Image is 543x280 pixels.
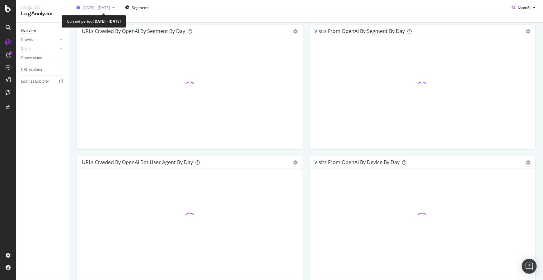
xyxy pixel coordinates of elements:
[21,67,42,73] div: URL Explorer
[526,160,530,165] div: gear
[315,28,405,34] div: Visits from OpenAI By Segment By Day
[21,78,64,85] a: Logfiles Explorer
[21,28,36,34] div: Overview
[123,2,152,12] button: Segments
[21,5,64,10] div: Analytics
[518,5,531,10] span: OpenAI
[21,78,49,85] div: Logfiles Explorer
[526,29,530,34] div: gear
[21,46,58,52] a: Visits
[315,159,400,165] div: Visits From OpenAI By Device By Day
[67,18,121,25] div: Current period:
[522,259,537,274] div: Open Intercom Messenger
[509,2,538,12] button: OpenAI
[82,159,193,165] div: URLs Crawled by OpenAI bot User Agent By Day
[21,46,30,52] div: Visits
[82,28,185,34] div: URLs Crawled by OpenAI By Segment By Day
[132,5,149,10] span: Segments
[21,55,42,61] div: Conversions
[82,5,110,10] span: [DATE] - [DATE]
[21,10,64,17] div: LogAnalyzer
[293,160,298,165] div: gear
[21,28,64,34] a: Overview
[21,37,33,43] div: Crawls
[21,55,64,61] a: Conversions
[74,2,117,12] button: [DATE] - [DATE]
[293,29,298,34] div: gear
[21,67,64,73] a: URL Explorer
[93,19,121,24] b: [DATE] - [DATE]
[21,37,58,43] a: Crawls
